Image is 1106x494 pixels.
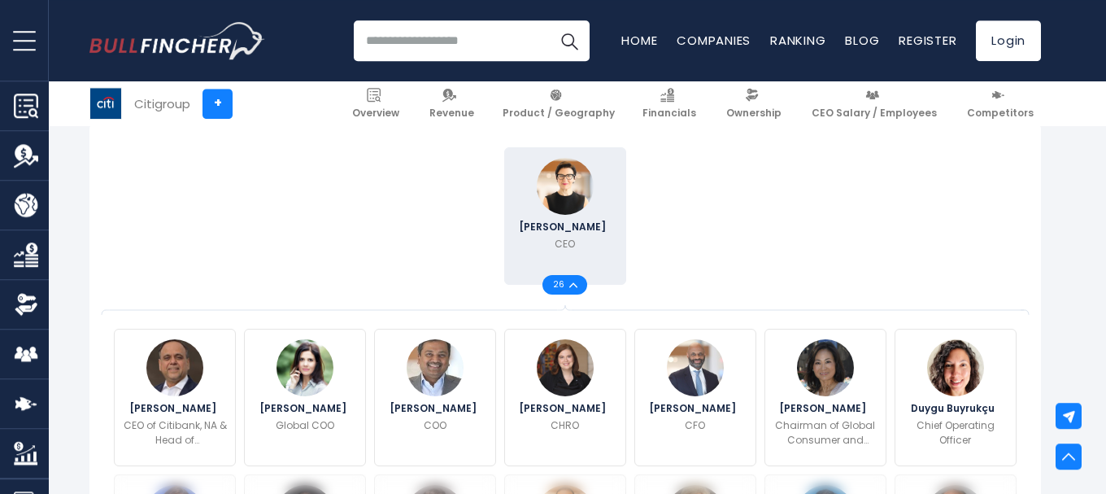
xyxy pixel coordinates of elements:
[812,107,937,120] span: CEO Salary / Employees
[89,22,265,59] img: Bullfincher logo
[549,20,590,61] button: Search
[899,32,956,49] a: Register
[503,107,615,120] span: Product / Geography
[642,107,696,120] span: Financials
[927,339,984,396] img: Duygu Buyrukçu
[726,107,782,120] span: Ownership
[422,81,481,126] a: Revenue
[504,147,626,285] a: Jane Fraser [PERSON_NAME] CEO 26
[14,292,38,317] img: Ownership
[202,89,233,119] a: +
[244,329,366,466] a: Tamar Yanushevsky Naaman [PERSON_NAME] Global COO
[719,81,789,126] a: Ownership
[551,418,579,433] p: CHRO
[374,329,496,466] a: Anand Selvakesari [PERSON_NAME] COO
[960,81,1041,126] a: Competitors
[276,418,334,433] p: Global COO
[89,22,264,59] a: Go to homepage
[345,81,407,126] a: Overview
[649,404,741,413] span: [PERSON_NAME]
[519,404,611,413] span: [PERSON_NAME]
[352,107,399,120] span: Overview
[967,107,1034,120] span: Competitors
[553,281,569,289] span: 26
[634,329,756,466] a: Mark Mason [PERSON_NAME] CFO
[424,418,446,433] p: COO
[519,222,611,232] span: [PERSON_NAME]
[134,94,190,113] div: Citigroup
[764,329,886,466] a: Elinor L. Hoover [PERSON_NAME] Chairman of Global Consumer and Retail Investment Banking
[537,158,594,215] img: Jane Fraser
[146,339,203,396] img: Sunil Garg
[677,32,751,49] a: Companies
[770,32,825,49] a: Ranking
[804,81,944,126] a: CEO Salary / Employees
[775,418,876,448] p: Chairman of Global Consumer and Retail Investment Banking
[259,404,351,413] span: [PERSON_NAME]
[504,329,626,466] a: Sara Wechter [PERSON_NAME] CHRO
[635,81,703,126] a: Financials
[114,329,236,466] a: Sunil Garg [PERSON_NAME] CEO of Citibank, NA & Head of [GEOGRAPHIC_DATA]
[905,418,1006,448] p: Chief Operating Officer
[555,237,575,251] p: CEO
[90,88,121,119] img: C logo
[495,81,622,126] a: Product / Geography
[976,20,1041,61] a: Login
[390,404,481,413] span: [PERSON_NAME]
[129,404,221,413] span: [PERSON_NAME]
[667,339,724,396] img: Mark Mason
[685,418,705,433] p: CFO
[621,32,657,49] a: Home
[429,107,474,120] span: Revenue
[407,339,464,396] img: Anand Selvakesari
[845,32,879,49] a: Blog
[797,339,854,396] img: Elinor L. Hoover
[123,418,227,448] p: CEO of Citibank, NA & Head of [GEOGRAPHIC_DATA]
[779,404,871,413] span: [PERSON_NAME]
[895,329,1017,466] a: Duygu Buyrukçu Duygu Buyrukçu Chief Operating Officer
[537,339,594,396] img: Sara Wechter
[911,404,999,413] span: Duygu Buyrukçu
[276,339,333,396] img: Tamar Yanushevsky Naaman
